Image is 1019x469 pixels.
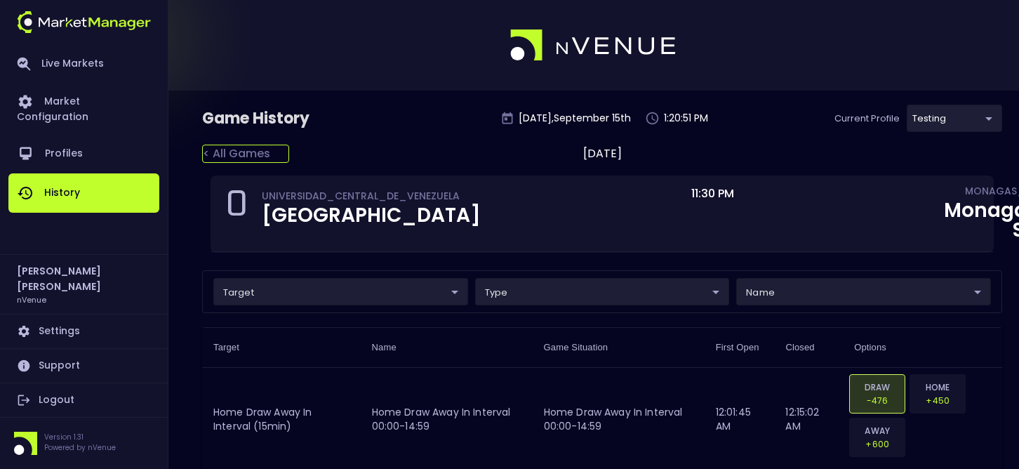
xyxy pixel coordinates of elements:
div: [DATE] [583,145,622,162]
th: Options [843,328,1002,368]
a: History [8,173,159,213]
div: Version 1.31Powered by nVenue [8,432,159,455]
div: target [213,278,468,305]
a: Settings [8,315,159,348]
div: target [475,278,730,305]
p: DRAW [858,381,896,394]
th: First Open [705,328,775,368]
p: Powered by nVenue [44,442,116,453]
img: logo [17,11,151,33]
th: Name [361,328,533,368]
div: [GEOGRAPHIC_DATA] [262,206,481,225]
a: Logout [8,383,159,417]
div: target [907,105,1002,132]
p: HOME [919,381,957,394]
a: Profiles [8,134,159,173]
th: Target [202,328,361,368]
p: Version 1.31 [44,432,116,442]
a: Market Configuration [8,82,159,134]
p: -476 [858,394,896,407]
p: AWAY [858,424,896,437]
h3: nVenue [17,294,46,305]
th: Game Situation [533,328,705,368]
p: Current Profile [834,112,900,126]
div: target [736,278,991,305]
p: +600 [858,437,896,451]
a: Support [8,349,159,383]
p: +450 [919,394,957,407]
div: < All Games [202,145,289,163]
h2: [PERSON_NAME] [PERSON_NAME] [17,263,151,294]
div: UNIVERSIDAD_CENTRAL_DE_VENEZUELA [262,192,481,204]
p: 1:20:51 PM [664,111,708,126]
div: 0 [225,187,248,230]
span: 11:30 PM [687,185,738,202]
th: Closed [774,328,843,368]
div: Game History [202,107,373,130]
p: [DATE] , September 15 th [519,111,631,126]
a: Live Markets [8,46,159,82]
img: logo [510,29,677,62]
